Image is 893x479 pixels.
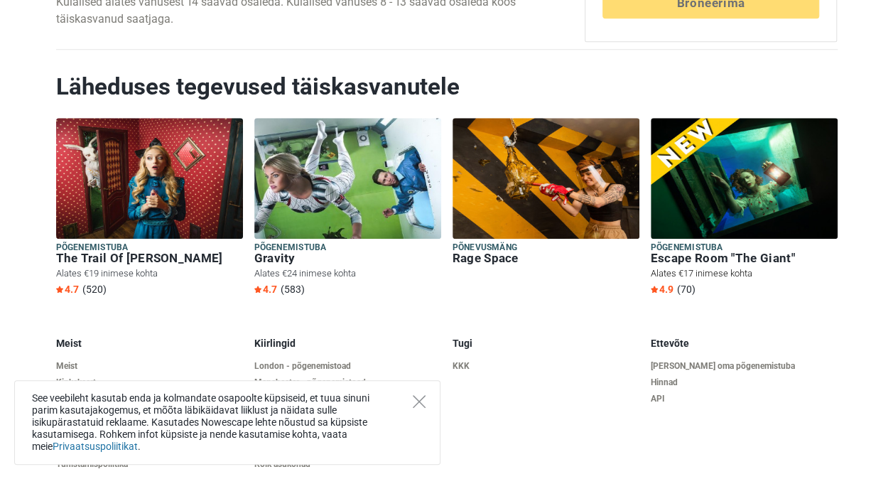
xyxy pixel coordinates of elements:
h5: Tugi [453,338,639,350]
h6: Gravity [254,251,441,266]
h5: Meist [56,338,243,350]
a: Privaatsuspoliitikat [53,441,138,452]
a: Põgenemistuba Gravity Alates €24 inimese kohta 4.7 (583) [254,118,441,298]
a: Põnevusmäng Rage Space [453,118,639,269]
a: KKK [453,361,639,372]
a: London - põgenemistoad [254,361,441,372]
p: Alates €17 inimese kohta [651,267,838,280]
p: Alates €24 inimese kohta [254,267,441,280]
a: Meist [56,361,243,372]
span: 4.7 [56,284,79,295]
a: Kinkekaart [56,377,243,388]
a: API [651,394,838,404]
h5: Põgenemistuba [651,242,838,254]
button: Close [413,395,426,408]
a: Manchester - põgenemistoad [254,377,441,388]
div: See veebileht kasutab enda ja kolmandate osapoolte küpsiseid, et tuua sinuni parim kasutajakogemu... [14,380,440,465]
span: (583) [281,284,305,295]
a: Hinnad [651,377,838,388]
h5: Ettevõte [651,338,838,350]
h5: Põgenemistuba [254,242,441,254]
h6: The Trail Of [PERSON_NAME] [56,251,243,266]
span: 4.7 [254,284,277,295]
p: Alates €19 inimese kohta [56,267,243,280]
h5: Kiirlingid [254,338,441,350]
h5: Põnevusmäng [453,242,639,254]
h6: Rage Space [453,251,639,266]
a: Põgenemistuba Escape Room "The Giant" Alates €17 inimese kohta 4.9 (70) [651,118,838,298]
h5: Põgenemistuba [56,242,243,254]
h6: Escape Room "The Giant" [651,251,838,266]
span: 4.9 [651,284,673,295]
h2: Läheduses tegevused täiskasvanutele [56,72,838,101]
a: Põgenemistuba The Trail Of [PERSON_NAME] Alates €19 inimese kohta 4.7 (520) [56,118,243,298]
span: (520) [82,284,107,295]
a: [PERSON_NAME] oma põgenemistuba [651,361,838,372]
span: (70) [677,284,696,295]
